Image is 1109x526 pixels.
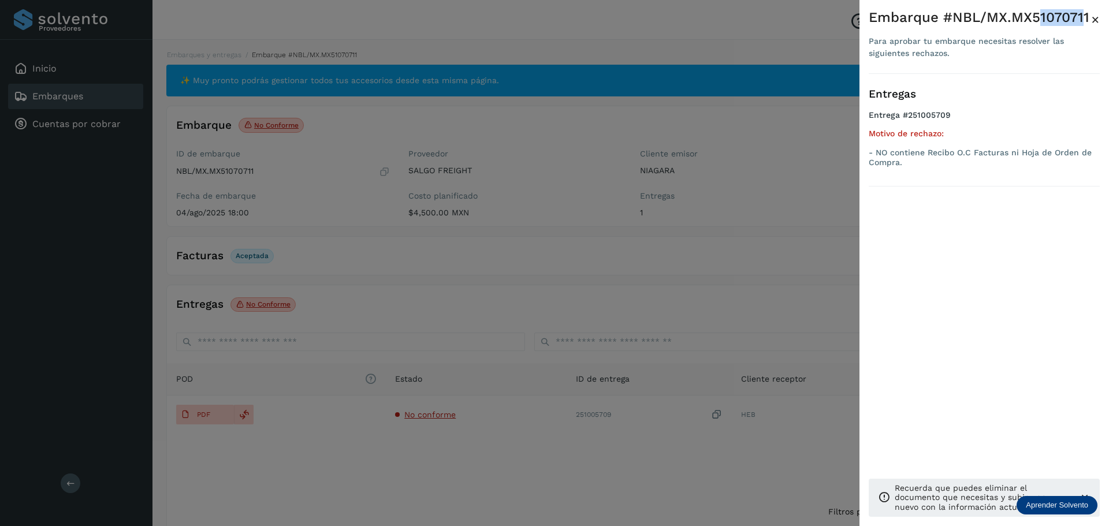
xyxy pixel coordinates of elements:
h5: Motivo de rechazo: [869,129,1100,139]
p: Recuerda que puedes eliminar el documento que necesitas y subir uno nuevo con la información actu... [895,483,1070,512]
p: Aprender Solvento [1026,501,1088,510]
h4: Entrega #251005709 [869,110,1100,129]
h3: Entregas [869,88,1100,101]
p: - NO contiene Recibo O.C Facturas ni Hoja de Orden de Compra. [869,148,1100,167]
span: × [1091,12,1100,28]
div: Para aprobar tu embarque necesitas resolver las siguientes rechazos. [869,35,1091,59]
div: Embarque #NBL/MX.MX51070711 [869,9,1091,26]
div: Aprender Solvento [1017,496,1097,514]
button: Close [1091,9,1100,30]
